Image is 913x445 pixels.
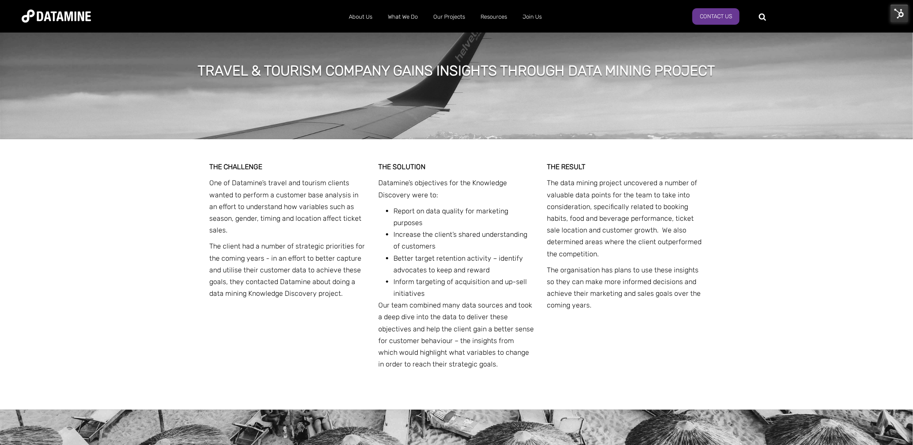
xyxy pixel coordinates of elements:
a: Resources [473,6,515,28]
strong: THE SOLUTION [378,163,426,171]
li: Inform targeting of acquisition and up-sell initiatives [393,276,535,299]
li: Better target retention activity – identify advocates to keep and reward [393,252,535,276]
a: What We Do [380,6,426,28]
p: Datamine’s objectives for the Knowledge Discovery were to: [378,177,535,200]
a: About Us [341,6,380,28]
p: The client had a number of strategic priorities for the coming years - in an effort to better cap... [210,240,366,299]
h1: Travel & Tourism company gains insights through data mining project [198,61,715,80]
img: Datamine [22,10,91,23]
img: HubSpot Tools Menu Toggle [890,4,909,23]
p: The data mining project uncovered a number of valuable data points for the team to take into cons... [547,177,704,259]
p: Our team combined many data sources and took a deep dive into the data to deliver these objective... [378,299,535,370]
p: One of Datamine’s travel and tourism clients wanted to perform a customer base analysis in an eff... [210,177,366,236]
a: Contact Us [692,8,740,25]
strong: THE CHALLENGE [210,163,263,171]
li: Increase the client’s shared understanding of customers [393,229,535,252]
strong: THE RESULT [547,163,586,171]
a: Join Us [515,6,549,28]
p: The organisation has plans to use these insights so they can make more informed decisions and ach... [547,264,704,311]
li: Report on data quality for marketing purposes [393,205,535,229]
a: Our Projects [426,6,473,28]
